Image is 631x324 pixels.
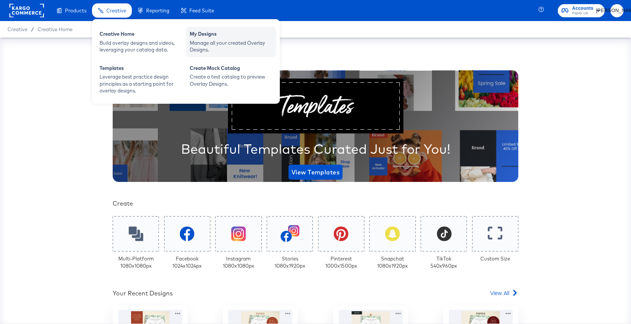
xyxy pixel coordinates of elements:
[613,6,620,15] span: [PERSON_NAME]
[275,255,305,269] div: Stories 1080 x 1920 px
[106,8,126,14] span: Creative
[38,26,72,32] a: Creative Home
[490,289,509,297] span: View All
[118,255,154,269] div: Multi-Platform 1080 x 1080 px
[181,139,450,158] div: Beautiful Templates Curated Just for You!
[288,165,343,180] button: View Templates
[490,289,518,300] a: View All
[113,289,173,298] div: Your Recent Designs
[223,255,254,269] div: Instagram 1080 x 1080 px
[325,255,357,269] div: Pinterest 1000 x 1500 px
[480,255,510,262] div: Custom Size
[572,11,593,17] span: Papier UK
[430,255,457,269] div: TikTok 540 x 960 px
[113,49,518,62] div: Your Custom Templates
[291,167,340,177] span: View Templates
[558,4,605,17] button: AccountsPapier UK
[146,8,169,14] span: Reporting
[610,4,623,17] button: [PERSON_NAME]
[172,255,202,269] div: Facebook 1024 x 1024 px
[65,8,86,14] span: Products
[8,26,27,32] span: Creative
[572,5,593,12] span: Accounts
[377,255,408,269] div: Snapchat 1080 x 1920 px
[27,26,38,32] span: /
[189,8,214,14] span: Feed Suite
[113,199,518,208] div: Create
